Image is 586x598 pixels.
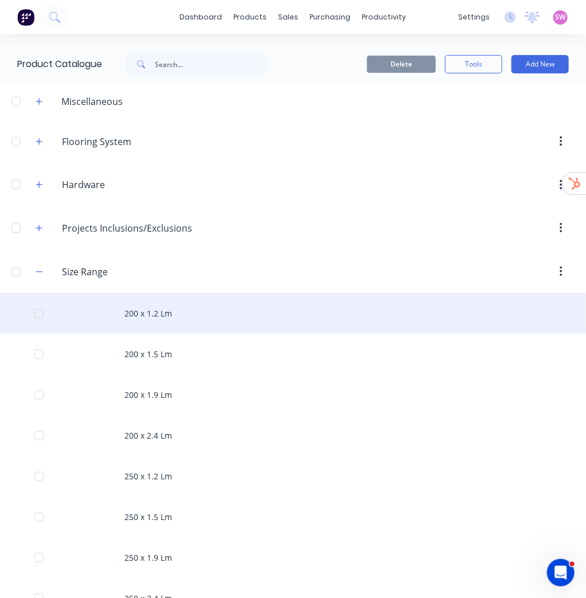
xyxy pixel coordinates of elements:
[452,9,495,26] div: settings
[62,135,198,148] input: Enter category name
[357,9,412,26] div: productivity
[17,9,34,26] img: Factory
[547,559,575,587] iframe: Intercom live chat
[367,56,436,73] button: Delete
[52,95,132,108] div: Miscellaneous
[511,55,569,73] button: Add New
[62,221,198,235] input: Enter category name
[304,9,357,26] div: purchasing
[556,12,566,22] span: SW
[228,9,273,26] div: products
[155,53,268,76] input: Search...
[273,9,304,26] div: sales
[62,265,198,279] input: Enter category name
[174,9,228,26] a: dashboard
[445,55,502,73] button: Tools
[62,178,198,191] input: Enter category name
